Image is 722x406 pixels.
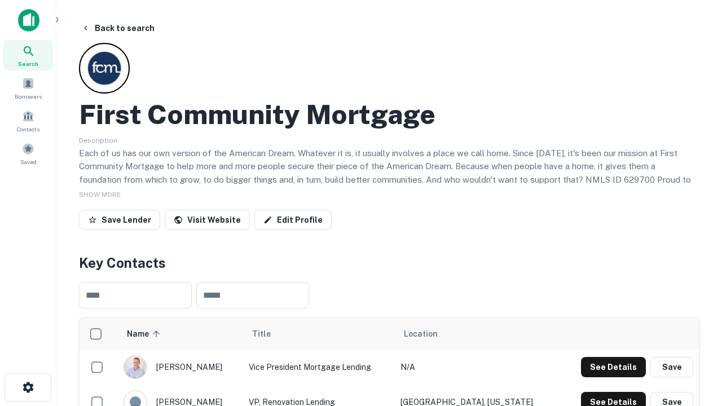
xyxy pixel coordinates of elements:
[79,210,160,230] button: Save Lender
[243,350,395,385] td: Vice President Mortgage Lending
[79,253,699,273] h4: Key Contacts
[395,350,558,385] td: N/A
[79,147,699,200] p: Each of us has our own version of the American Dream. Whatever it is, it usually involves a place...
[3,73,53,103] a: Borrowers
[18,59,38,68] span: Search
[79,191,121,198] span: SHOW MORE
[15,92,42,101] span: Borrowers
[20,157,37,166] span: Saved
[124,356,147,378] img: 1520878720083
[581,357,646,377] button: See Details
[18,9,39,32] img: capitalize-icon.png
[3,138,53,169] a: Saved
[165,210,250,230] a: Visit Website
[127,327,164,341] span: Name
[404,327,438,341] span: Location
[79,136,117,144] span: Description
[666,316,722,370] iframe: Chat Widget
[3,105,53,136] a: Contacts
[650,357,693,377] button: Save
[3,40,53,70] a: Search
[252,327,285,341] span: Title
[395,318,558,350] th: Location
[243,318,395,350] th: Title
[79,98,435,131] h2: First Community Mortgage
[77,18,159,38] button: Back to search
[17,125,39,134] span: Contacts
[254,210,332,230] a: Edit Profile
[124,355,237,379] div: [PERSON_NAME]
[118,318,243,350] th: Name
